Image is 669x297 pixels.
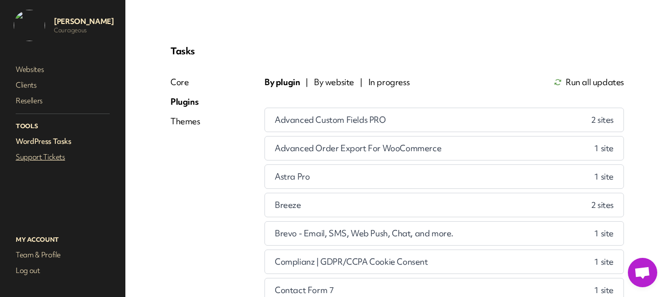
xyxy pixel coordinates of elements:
span: Astra Pro [275,171,310,183]
span: Breeze [275,199,301,211]
a: Team & Profile [14,248,112,262]
a: WordPress Tasks [14,135,112,148]
div: Plugins [170,96,200,108]
span: Advanced Custom Fields PRO [275,114,386,126]
span: By website [314,76,354,88]
span: By plugin [264,76,300,88]
span: 2 site [581,197,623,213]
span: | [306,76,308,88]
span: Advanced Order Export For WooCommerce [275,142,441,154]
span: 1 site [584,226,623,241]
span: Complianz | GDPR/CCPA Cookie Consent [275,256,428,268]
a: Websites [14,63,112,76]
a: Resellers [14,94,112,108]
p: Tools [14,120,112,133]
a: Support Tickets [14,150,112,164]
span: 1 site [584,140,623,156]
p: My Account [14,233,112,246]
a: Open chat [628,258,657,287]
a: Clients [14,78,112,92]
span: Run all updates [566,76,624,88]
span: Brevo - Email, SMS, Web Push, Chat, and more. [275,228,454,239]
span: | [360,76,362,88]
button: Run all updates [554,76,624,88]
span: In progress [368,76,410,88]
span: 1 site [584,169,623,184]
p: [PERSON_NAME] [54,17,114,26]
div: Core [170,76,200,88]
div: Themes [170,115,200,127]
a: Log out [14,264,112,277]
span: s [610,199,614,210]
span: 2 site [581,112,623,128]
span: 1 site [584,254,623,270]
span: s [610,114,614,125]
span: Contact Form 7 [275,284,334,296]
p: Courageous [54,26,114,34]
p: Tasks [170,45,624,57]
